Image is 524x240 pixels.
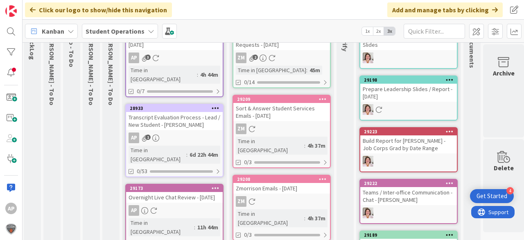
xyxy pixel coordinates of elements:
div: AP [129,53,139,63]
div: 28933Transcript Evaluation Process - Lead / New Student - [PERSON_NAME] [126,105,223,130]
div: 4h 37m [305,141,327,150]
div: Archive [493,68,515,78]
div: 29209 [233,96,330,103]
div: AP [126,133,223,143]
div: Get Started [477,192,507,200]
div: 29209 [237,96,330,102]
div: Prepare Leadership Slides / Report - [DATE] [360,84,457,102]
div: 29198 [364,77,457,83]
div: EW [360,208,457,218]
b: Student Operations [86,27,145,35]
div: 29209Sort & Answer Student Services Emails - [DATE] [233,96,330,121]
div: 29208 [233,176,330,183]
span: Eric - To Do [107,34,115,105]
div: 29223 [360,128,457,135]
span: Emilie - To Do [48,34,56,105]
span: 3x [384,27,395,35]
div: Teams / Inter-office Communication - Chat - [PERSON_NAME] [360,187,457,205]
div: EW [360,53,457,63]
span: Support [17,1,37,11]
div: EW [360,156,457,167]
span: : [197,70,198,79]
span: BackLog [28,34,36,60]
div: 6d 22h 44m [187,150,220,159]
div: 29222Teams / Inter-office Communication - Chat - [PERSON_NAME] [360,180,457,205]
div: Time in [GEOGRAPHIC_DATA] [129,218,194,236]
div: ZM [233,53,330,63]
div: AP [126,53,223,63]
div: 4 [506,187,514,194]
div: AP [129,133,139,143]
div: 29173 [126,185,223,192]
div: Build Report for [PERSON_NAME] - Job Corps Grad by Date Range [360,135,457,153]
div: 29173 [130,185,223,191]
div: Time in [GEOGRAPHIC_DATA] [129,146,186,164]
div: 29223Build Report for [PERSON_NAME] - Job Corps Grad by Date Range [360,128,457,153]
span: 1 [145,135,151,140]
span: Jho - To Do [68,34,76,67]
div: 29198 [360,76,457,84]
span: 0/3 [244,158,252,167]
span: Verify [341,34,349,51]
div: ZM [236,196,246,207]
span: Kanban [42,26,64,36]
span: 0/53 [137,167,147,176]
img: EW [363,53,373,63]
span: : [304,214,305,223]
div: Overnight Live Chat Review - [DATE] [126,192,223,203]
div: AP [129,205,139,216]
div: 28933 [126,105,223,112]
div: Time in [GEOGRAPHIC_DATA] [236,209,304,227]
div: EW [360,104,457,115]
div: 11h 44m [195,223,220,232]
div: Add and manage tabs by clicking [387,2,503,17]
span: Documents [468,34,476,68]
div: Transcript Evaluation Process - Lead / New Student - [PERSON_NAME] [126,112,223,130]
div: 4h 37m [305,214,327,223]
div: ZM [236,123,246,134]
div: 29198Prepare Leadership Slides / Report - [DATE] [360,76,457,102]
div: 28933 [130,105,223,111]
span: 0/14 [244,78,255,87]
span: 0/7 [137,87,145,96]
input: Quick Filter... [404,24,465,39]
img: Visit kanbanzone.com [5,5,17,17]
div: 29189 [360,231,457,239]
div: 4h 44m [198,70,220,79]
div: AP [5,203,17,214]
div: 29208 [237,176,330,182]
span: 3 [145,55,151,60]
div: 29208Zmorrison Emails - [DATE] [233,176,330,194]
span: : [194,223,195,232]
div: 29222 [360,180,457,187]
div: 29222 [364,181,457,186]
div: Time in [GEOGRAPHIC_DATA] [236,66,306,75]
span: Zaida - To Do [87,34,95,105]
div: Delete [494,163,514,173]
div: ZM [233,123,330,134]
div: ZM [236,53,246,63]
div: 29223 [364,129,457,135]
span: 2x [373,27,384,35]
div: 45m [307,66,322,75]
div: Sort & Answer Student Services Emails - [DATE] [233,103,330,121]
div: ZM [233,196,330,207]
div: 29189 [364,232,457,238]
img: EW [363,208,373,218]
span: 0/3 [244,231,252,239]
div: 29173Overnight Live Chat Review - [DATE] [126,185,223,203]
span: 2 [253,55,258,60]
span: 1x [362,27,373,35]
span: : [306,66,307,75]
div: Click our logo to show/hide this navigation [25,2,172,17]
span: : [186,150,187,159]
div: Time in [GEOGRAPHIC_DATA] [236,137,304,155]
img: EW [363,104,373,115]
div: AP [126,205,223,216]
img: avatar [5,223,17,235]
img: EW [363,156,373,167]
div: Time in [GEOGRAPHIC_DATA] [129,66,197,84]
div: Zmorrison Emails - [DATE] [233,183,330,194]
div: Open Get Started checklist, remaining modules: 4 [470,189,514,203]
span: : [304,141,305,150]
